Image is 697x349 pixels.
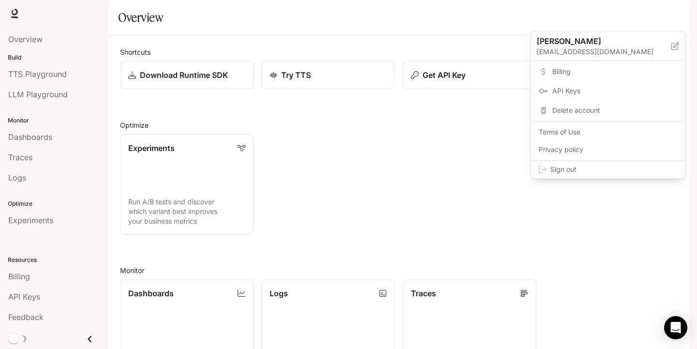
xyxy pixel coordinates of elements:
[539,127,677,137] span: Terms of Use
[533,63,683,80] a: Billing
[533,82,683,100] a: API Keys
[552,106,677,115] span: Delete account
[533,141,683,158] a: Privacy policy
[537,47,671,57] p: [EMAIL_ADDRESS][DOMAIN_NAME]
[531,31,685,61] div: [PERSON_NAME][EMAIL_ADDRESS][DOMAIN_NAME]
[533,123,683,141] a: Terms of Use
[531,161,685,178] div: Sign out
[533,102,683,119] div: Delete account
[552,86,677,96] span: API Keys
[552,67,677,76] span: Billing
[539,145,677,154] span: Privacy policy
[550,165,677,174] span: Sign out
[537,35,656,47] p: [PERSON_NAME]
